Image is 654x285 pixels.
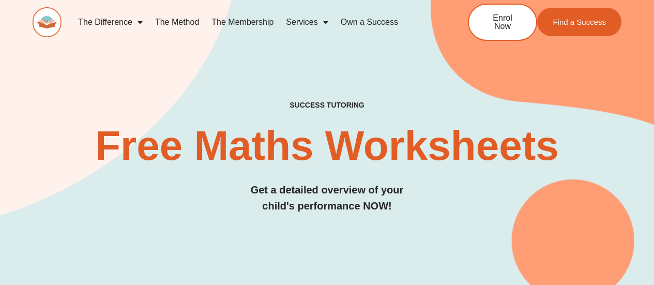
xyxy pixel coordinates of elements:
h2: Free Maths Worksheets​ [33,125,621,167]
a: Services [280,10,334,34]
a: The Method [149,10,205,34]
a: Enrol Now [468,4,537,41]
a: Own a Success [334,10,404,34]
nav: Menu [72,10,434,34]
a: The Membership [205,10,280,34]
span: Find a Success [553,18,606,26]
h3: Get a detailed overview of your child's performance NOW! [33,182,621,214]
span: Enrol Now [484,14,521,31]
a: Find a Success [537,8,621,36]
a: The Difference [72,10,149,34]
h4: SUCCESS TUTORING​ [33,101,621,110]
